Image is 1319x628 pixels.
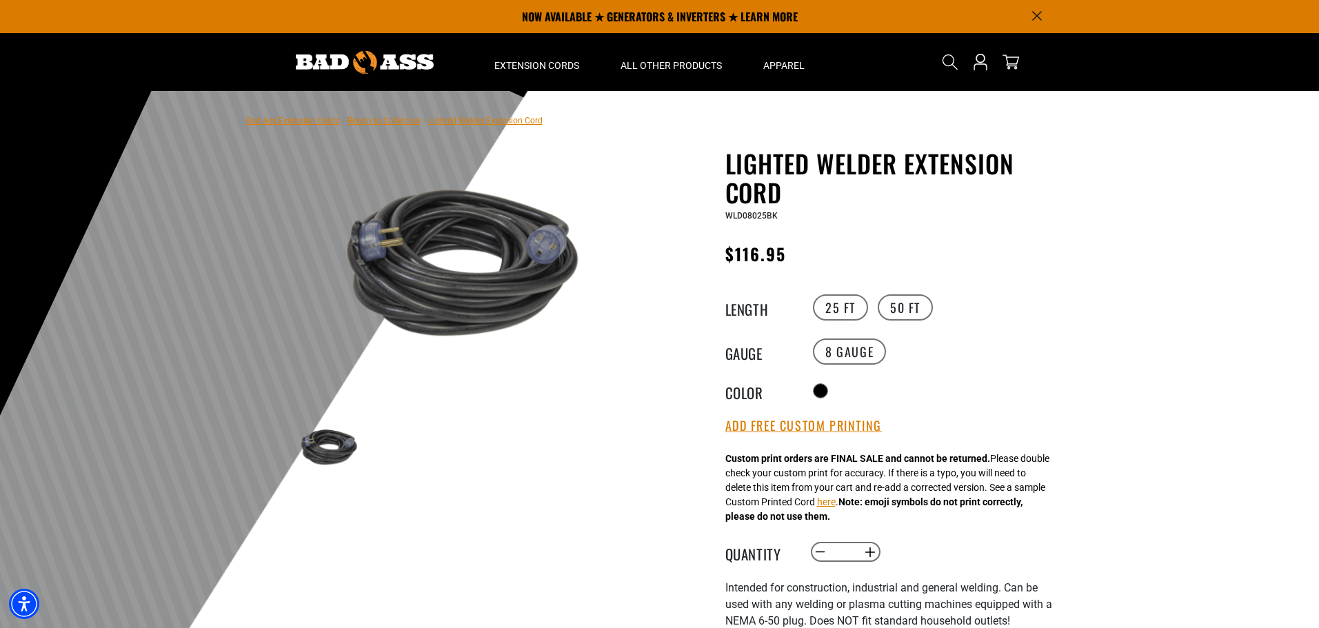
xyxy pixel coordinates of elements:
[725,543,794,561] label: Quantity
[878,294,933,321] label: 50 FT
[423,116,426,125] span: ›
[725,418,882,434] button: Add Free Custom Printing
[725,453,990,464] strong: Custom print orders are FINAL SALE and cannot be returned.
[474,33,600,91] summary: Extension Cords
[817,495,836,509] button: here
[939,51,961,73] summary: Search
[246,116,339,125] a: Bad Ass Extension Cords
[494,59,579,72] span: Extension Cords
[600,33,743,91] summary: All Other Products
[725,241,787,266] span: $116.95
[296,51,434,74] img: Bad Ass Extension Cords
[763,59,805,72] span: Apparel
[287,152,619,373] img: black
[342,116,345,125] span: ›
[725,496,1023,522] strong: Note: emoji symbols do not print correctly, please do not use them.
[725,382,794,400] legend: Color
[725,149,1063,207] h1: Lighted Welder Extension Cord
[287,421,367,474] img: black
[9,589,39,619] div: Accessibility Menu
[969,33,991,91] a: Open this option
[725,343,794,361] legend: Gauge
[725,581,1052,627] span: Intended for construction, industrial and general welding. Can be used with any welding or plasma...
[725,211,778,221] span: WLD08025BK
[813,294,868,321] label: 25 FT
[621,59,722,72] span: All Other Products
[429,116,543,125] span: Lighted Welder Extension Cord
[725,452,1049,524] div: Please double check your custom print for accuracy. If there is a typo, you will need to delete t...
[348,116,421,125] a: Return to Collection
[743,33,825,91] summary: Apparel
[246,112,543,128] nav: breadcrumbs
[1000,54,1022,70] a: cart
[813,338,886,365] label: 8 Gauge
[725,298,794,316] legend: Length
